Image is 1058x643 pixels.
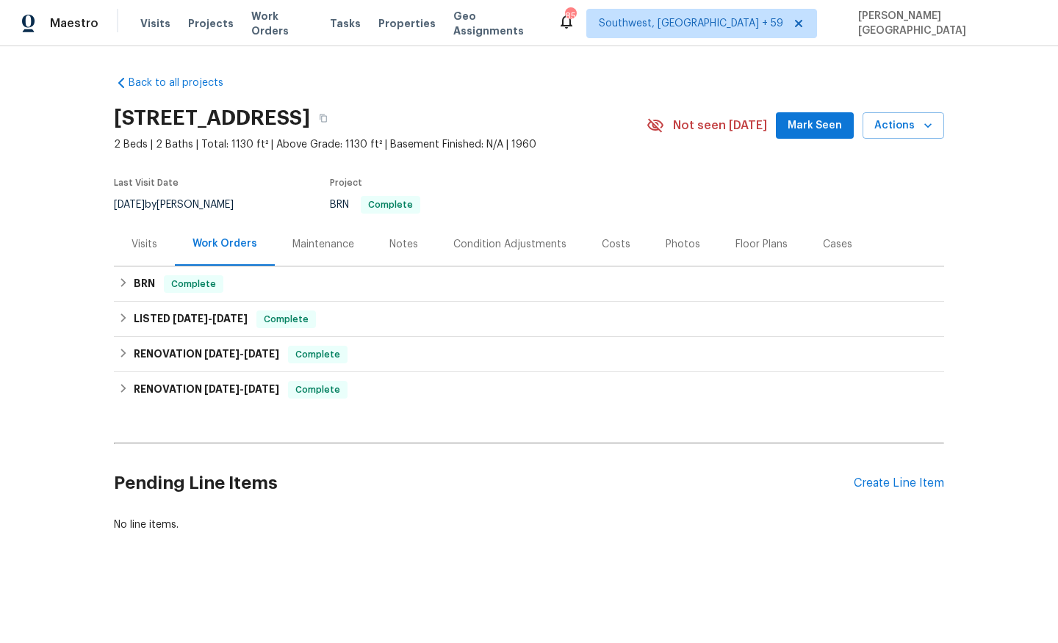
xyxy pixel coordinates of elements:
div: Condition Adjustments [453,237,566,252]
span: Complete [165,277,222,291]
span: - [204,384,279,394]
span: [PERSON_NAME][GEOGRAPHIC_DATA] [852,9,1036,38]
span: Projects [188,16,234,31]
span: BRN [330,200,420,210]
span: Southwest, [GEOGRAPHIC_DATA] + 59 [599,16,783,31]
span: [DATE] [204,384,240,394]
div: 859 [565,9,575,23]
span: Work Orders [251,9,312,38]
h2: Pending Line Items [114,449,854,517]
div: BRN Complete [114,266,944,302]
div: by [PERSON_NAME] [114,196,251,214]
button: Mark Seen [776,112,854,139]
span: Mark Seen [788,117,842,135]
span: Complete [362,200,419,209]
div: Visits [132,237,157,252]
span: Last Visit Date [114,178,179,187]
div: Photos [666,237,700,252]
div: No line items. [114,517,944,532]
button: Copy Address [310,105,337,131]
span: [DATE] [173,313,208,324]
h2: [STREET_ADDRESS] [114,111,310,126]
div: LISTED [DATE]-[DATE]Complete [114,302,944,337]
span: Project [330,178,362,187]
span: Complete [289,382,346,397]
span: Not seen [DATE] [673,118,767,133]
div: Notes [389,237,418,252]
div: Maintenance [292,237,354,252]
span: [DATE] [244,384,279,394]
div: Work Orders [192,236,257,251]
div: RENOVATION [DATE]-[DATE]Complete [114,337,944,372]
span: Tasks [330,18,361,29]
h6: RENOVATION [134,346,279,363]
a: Back to all projects [114,76,255,90]
span: Properties [378,16,436,31]
h6: RENOVATION [134,381,279,399]
span: 2 Beds | 2 Baths | Total: 1130 ft² | Above Grade: 1130 ft² | Basement Finished: N/A | 1960 [114,137,647,152]
div: Create Line Item [854,476,944,490]
span: Actions [874,117,932,135]
span: Maestro [50,16,98,31]
span: [DATE] [212,313,248,324]
span: - [204,349,279,359]
span: [DATE] [244,349,279,359]
span: Visits [140,16,170,31]
h6: LISTED [134,310,248,328]
div: Costs [602,237,630,252]
span: [DATE] [204,349,240,359]
h6: BRN [134,275,155,293]
span: Complete [289,347,346,362]
span: Complete [258,312,314,327]
span: - [173,313,248,324]
button: Actions [863,112,944,139]
span: Geo Assignments [453,9,540,38]
div: RENOVATION [DATE]-[DATE]Complete [114,372,944,407]
div: Cases [823,237,852,252]
div: Floor Plans [735,237,788,252]
span: [DATE] [114,200,145,210]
